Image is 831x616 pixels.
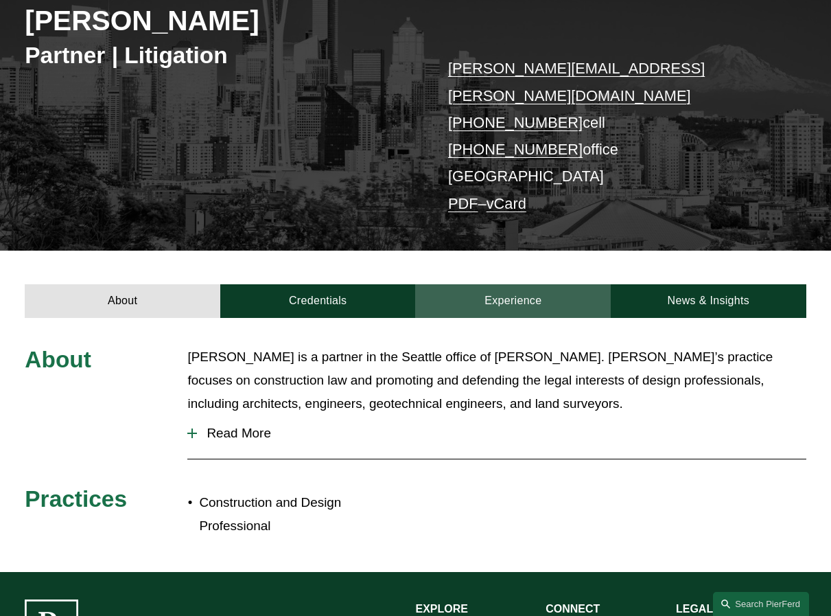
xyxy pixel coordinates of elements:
a: Credentials [220,284,416,318]
span: About [25,347,91,372]
a: Experience [415,284,611,318]
a: About [25,284,220,318]
a: News & Insights [611,284,806,318]
a: PDF [448,195,478,212]
p: [PERSON_NAME] is a partner in the Seattle office of [PERSON_NAME]. [PERSON_NAME]’s practice focus... [187,345,806,415]
strong: LEGAL [676,603,713,615]
button: Read More [187,415,806,451]
p: cell office [GEOGRAPHIC_DATA] – [448,55,773,217]
p: Construction and Design Professional [199,491,415,538]
strong: EXPLORE [416,603,468,615]
a: vCard [487,195,526,212]
a: [PHONE_NUMBER] [448,114,583,131]
span: Practices [25,486,127,512]
a: [PHONE_NUMBER] [448,141,583,158]
a: Search this site [713,592,809,616]
span: Read More [197,426,806,441]
a: [PERSON_NAME][EMAIL_ADDRESS][PERSON_NAME][DOMAIN_NAME] [448,60,705,104]
strong: CONNECT [546,603,600,615]
h2: [PERSON_NAME] [25,4,415,38]
h3: Partner | Litigation [25,41,415,69]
